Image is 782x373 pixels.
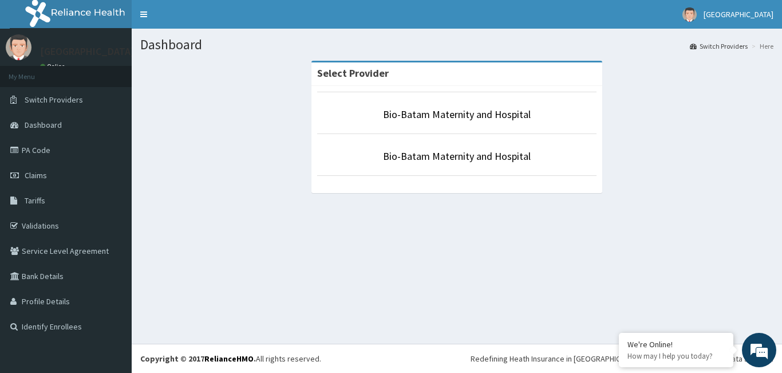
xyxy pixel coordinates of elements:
div: We're Online! [627,339,725,350]
footer: All rights reserved. [132,344,782,373]
strong: Copyright © 2017 . [140,354,256,364]
p: How may I help you today? [627,351,725,361]
a: Bio-Batam Maternity and Hospital [383,108,531,121]
span: Claims [25,170,47,180]
li: Here [749,41,773,51]
span: [GEOGRAPHIC_DATA] [704,9,773,19]
span: Switch Providers [25,95,83,105]
strong: Select Provider [317,66,389,80]
a: Online [40,62,68,70]
span: Dashboard [25,120,62,130]
img: User Image [6,34,31,60]
a: Switch Providers [690,41,748,51]
div: Redefining Heath Insurance in [GEOGRAPHIC_DATA] using Telemedicine and Data Science! [471,353,773,364]
h1: Dashboard [140,37,773,52]
p: [GEOGRAPHIC_DATA] [40,46,135,57]
a: RelianceHMO [204,354,254,364]
img: User Image [682,7,697,22]
a: Bio-Batam Maternity and Hospital [383,150,531,163]
span: Tariffs [25,195,45,206]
